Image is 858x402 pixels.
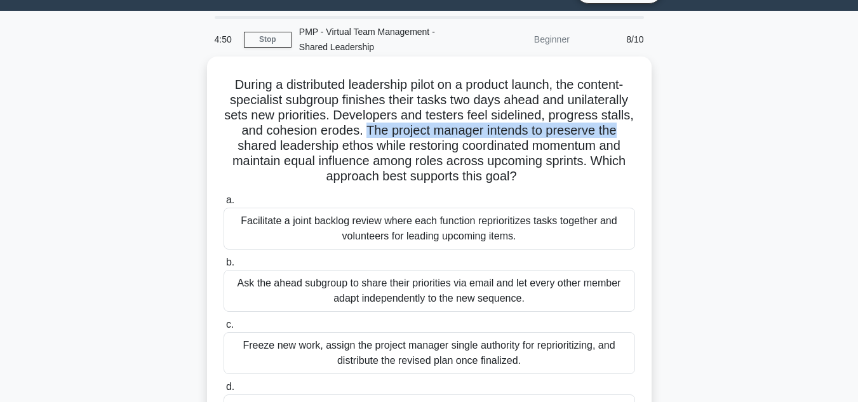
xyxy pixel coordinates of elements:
span: d. [226,381,234,392]
a: Stop [244,32,292,48]
div: PMP - Virtual Team Management - Shared Leadership [292,19,466,60]
span: c. [226,319,234,330]
div: Beginner [466,27,577,52]
span: b. [226,257,234,267]
div: Ask the ahead subgroup to share their priorities via email and let every other member adapt indep... [224,270,635,312]
div: Freeze new work, assign the project manager single authority for reprioritizing, and distribute t... [224,332,635,374]
h5: During a distributed leadership pilot on a product launch, the content-specialist subgroup finish... [222,77,636,185]
div: Facilitate a joint backlog review where each function reprioritizes tasks together and volunteers... [224,208,635,250]
div: 4:50 [207,27,244,52]
div: 8/10 [577,27,652,52]
span: a. [226,194,234,205]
